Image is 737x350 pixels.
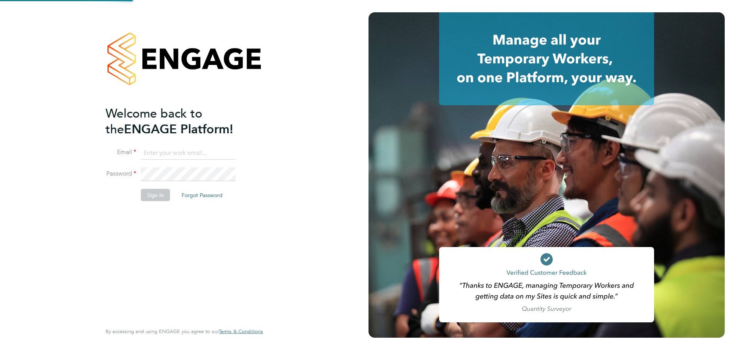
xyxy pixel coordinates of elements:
h2: ENGAGE Platform! [106,105,255,137]
span: By accessing and using ENGAGE you agree to our [106,328,263,335]
input: Enter your work email... [141,146,236,160]
a: Terms & Conditions [219,328,263,335]
label: Email [106,148,136,156]
button: Forgot Password [175,189,229,201]
label: Password [106,170,136,178]
span: Welcome back to the [106,106,202,136]
button: Sign In [141,189,170,201]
